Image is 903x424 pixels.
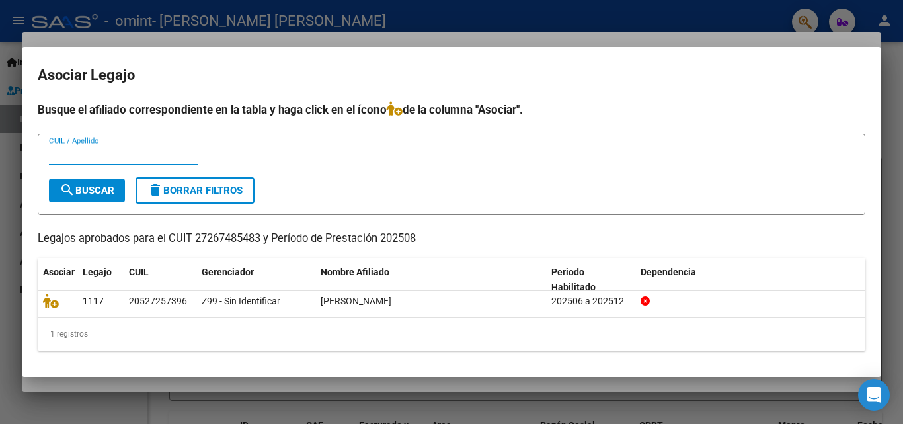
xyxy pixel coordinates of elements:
span: 1117 [83,296,104,306]
span: Buscar [59,185,114,196]
mat-icon: delete [147,182,163,198]
h4: Busque el afiliado correspondiente en la tabla y haga click en el ícono de la columna "Asociar". [38,101,865,118]
datatable-header-cell: Legajo [77,258,124,302]
button: Buscar [49,179,125,202]
datatable-header-cell: Periodo Habilitado [546,258,635,302]
span: Gerenciador [202,267,254,277]
div: 1 registros [38,318,865,351]
span: Z99 - Sin Identificar [202,296,280,306]
datatable-header-cell: CUIL [124,258,196,302]
span: Asociar [43,267,75,277]
h2: Asociar Legajo [38,63,865,88]
span: CUIL [129,267,149,277]
span: Periodo Habilitado [551,267,596,292]
datatable-header-cell: Gerenciador [196,258,315,302]
div: 20527257396 [129,294,187,309]
p: Legajos aprobados para el CUIT 27267485483 y Período de Prestación 202508 [38,231,865,247]
span: GARCIA TOMAS BENJAMIN [321,296,391,306]
mat-icon: search [59,182,75,198]
datatable-header-cell: Dependencia [635,258,866,302]
datatable-header-cell: Nombre Afiliado [315,258,546,302]
div: Open Intercom Messenger [858,379,890,411]
span: Borrar Filtros [147,185,243,196]
datatable-header-cell: Asociar [38,258,77,302]
span: Legajo [83,267,112,277]
span: Dependencia [641,267,696,277]
div: 202506 a 202512 [551,294,630,309]
span: Nombre Afiliado [321,267,389,277]
button: Borrar Filtros [136,177,255,204]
